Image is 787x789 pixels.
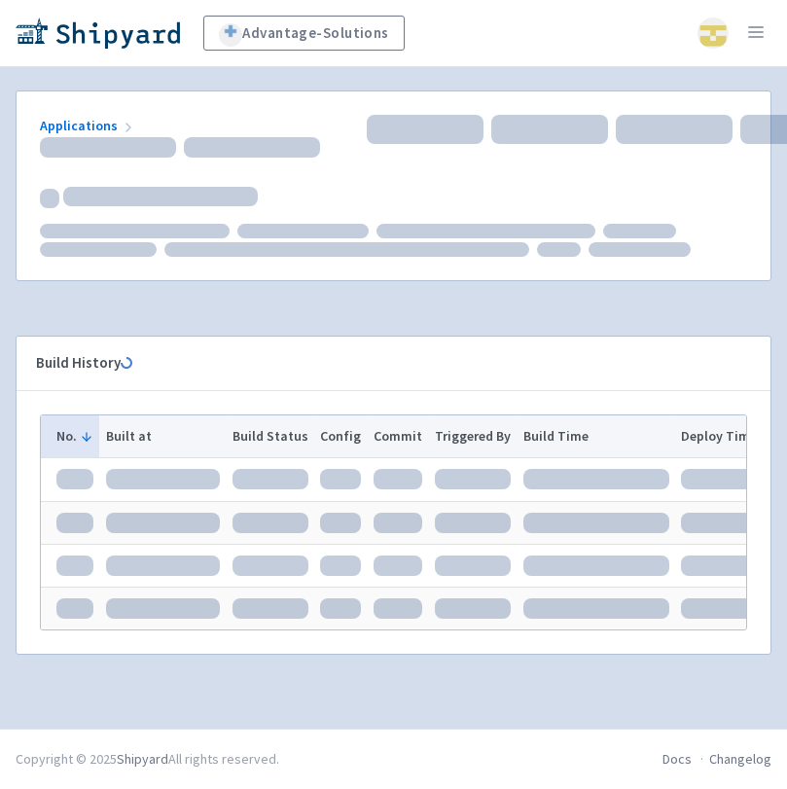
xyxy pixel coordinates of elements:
a: Advantage-Solutions [203,16,405,51]
th: Config [314,415,368,458]
a: Shipyard [117,750,168,768]
a: Applications [40,117,136,134]
img: Shipyard logo [16,18,180,49]
th: Built at [99,415,226,458]
a: Docs [662,750,692,768]
button: No. [56,426,93,447]
a: Changelog [709,750,771,768]
th: Triggered By [429,415,518,458]
div: Build History [36,352,720,375]
div: Copyright © 2025 All rights reserved. [16,749,279,770]
th: Build Status [226,415,314,458]
th: Commit [368,415,429,458]
th: Build Time [517,415,675,458]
